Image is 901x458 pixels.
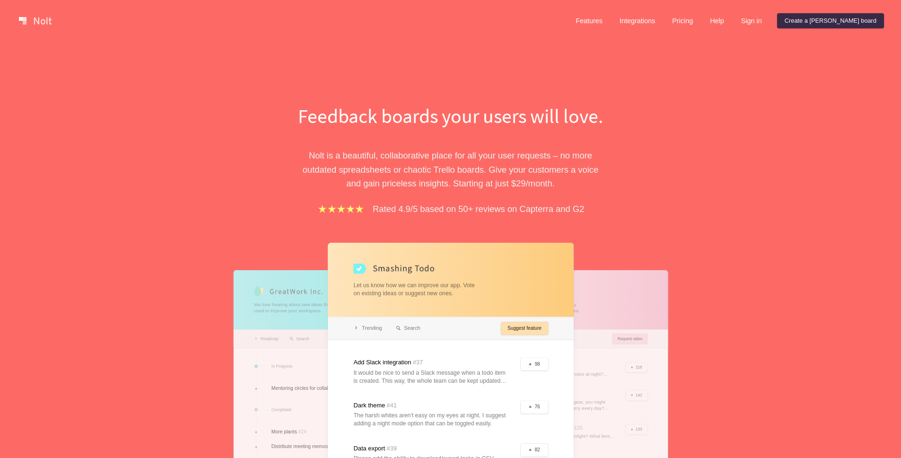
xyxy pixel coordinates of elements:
[288,149,614,190] p: Nolt is a beautiful, collaborative place for all your user requests – no more outdated spreadshee...
[568,13,610,28] a: Features
[734,13,770,28] a: Sign in
[373,202,584,216] p: Rated 4.9/5 based on 50+ reviews on Capterra and G2
[288,102,614,130] h1: Feedback boards your users will love.
[777,13,884,28] a: Create a [PERSON_NAME] board
[612,13,663,28] a: Integrations
[665,13,700,28] a: Pricing
[702,13,732,28] a: Help
[317,203,365,214] img: stars.b067e34983.png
